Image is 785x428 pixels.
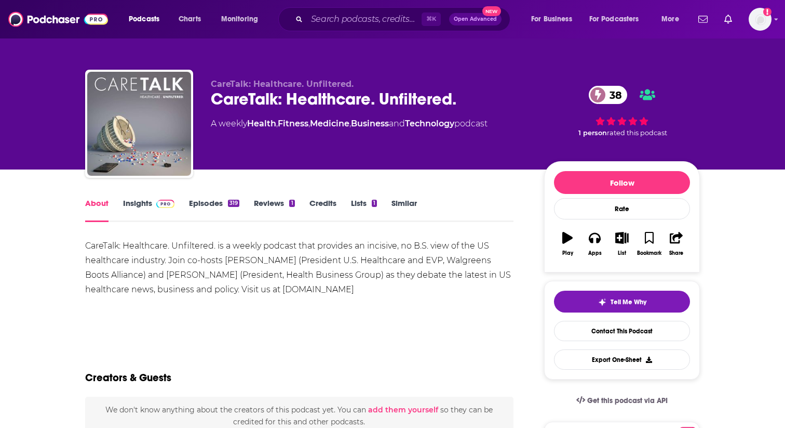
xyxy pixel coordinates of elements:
[589,12,639,27] span: For Podcasters
[562,250,573,256] div: Play
[129,12,159,27] span: Podcasts
[554,225,581,263] button: Play
[568,388,676,413] a: Get this podcast via API
[87,72,191,176] img: CareTalk: Healthcare. Unfiltered.
[588,250,602,256] div: Apps
[308,119,310,128] span: ,
[663,225,690,263] button: Share
[749,8,772,31] span: Logged in as mcorcoran
[661,12,679,27] span: More
[289,200,294,207] div: 1
[309,198,336,222] a: Credits
[554,198,690,219] div: Rate
[307,11,422,28] input: Search podcasts, credits, & more...
[121,11,173,28] button: open menu
[554,321,690,341] a: Contact This Podcast
[454,17,497,22] span: Open Advanced
[587,396,668,405] span: Get this podcast via API
[589,86,627,104] a: 38
[85,371,171,384] h2: Creators & Guests
[422,12,441,26] span: ⌘ K
[669,250,683,256] div: Share
[611,298,646,306] span: Tell Me Why
[637,250,661,256] div: Bookmark
[554,349,690,370] button: Export One-Sheet
[763,8,772,16] svg: Add a profile image
[578,129,607,137] span: 1 person
[189,198,239,222] a: Episodes319
[482,6,501,16] span: New
[179,12,201,27] span: Charts
[405,119,454,128] a: Technology
[288,7,520,31] div: Search podcasts, credits, & more...
[607,129,667,137] span: rated this podcast
[85,239,513,297] div: CareTalk: Healthcare. Unfiltered. is a weekly podcast that provides an incisive, no B.S. view of ...
[654,11,692,28] button: open menu
[544,79,700,144] div: 38 1 personrated this podcast
[372,200,377,207] div: 1
[8,9,108,29] img: Podchaser - Follow, Share and Rate Podcasts
[211,79,354,89] span: CareTalk: Healthcare. Unfiltered.
[276,119,278,128] span: ,
[310,119,349,128] a: Medicine
[351,119,389,128] a: Business
[172,11,207,28] a: Charts
[554,291,690,313] button: tell me why sparkleTell Me Why
[228,200,239,207] div: 319
[524,11,585,28] button: open menu
[583,11,654,28] button: open menu
[349,119,351,128] span: ,
[391,198,417,222] a: Similar
[581,225,608,263] button: Apps
[368,406,438,414] button: add them yourself
[531,12,572,27] span: For Business
[105,405,493,426] span: We don't know anything about the creators of this podcast yet . You can so they can be credited f...
[85,198,109,222] a: About
[618,250,626,256] div: List
[554,171,690,194] button: Follow
[635,225,662,263] button: Bookmark
[749,8,772,31] button: Show profile menu
[599,86,627,104] span: 38
[449,13,502,25] button: Open AdvancedNew
[694,10,712,28] a: Show notifications dropdown
[278,119,308,128] a: Fitness
[749,8,772,31] img: User Profile
[211,118,488,130] div: A weekly podcast
[254,198,294,222] a: Reviews1
[351,198,377,222] a: Lists1
[720,10,736,28] a: Show notifications dropdown
[389,119,405,128] span: and
[221,12,258,27] span: Monitoring
[123,198,174,222] a: InsightsPodchaser Pro
[156,200,174,208] img: Podchaser Pro
[598,298,606,306] img: tell me why sparkle
[214,11,272,28] button: open menu
[247,119,276,128] a: Health
[608,225,635,263] button: List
